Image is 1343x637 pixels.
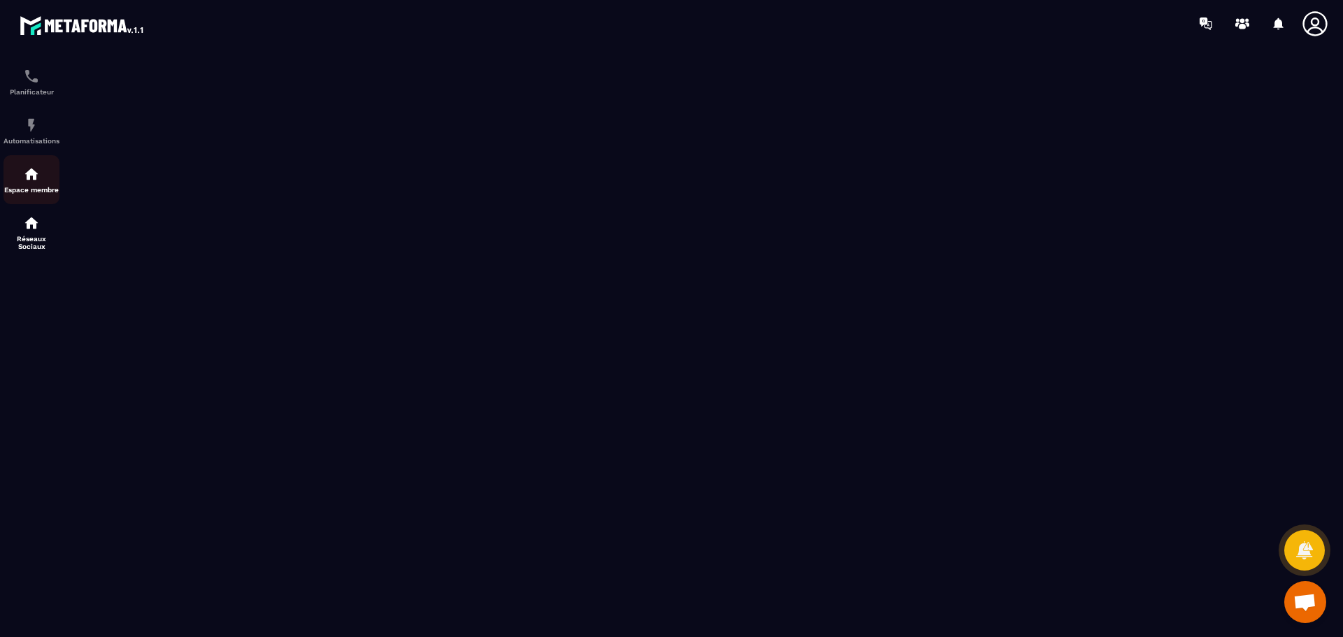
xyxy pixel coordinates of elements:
[3,186,59,194] p: Espace membre
[3,204,59,261] a: social-networksocial-networkRéseaux Sociaux
[3,88,59,96] p: Planificateur
[1284,581,1326,623] div: Ouvrir le chat
[23,215,40,231] img: social-network
[20,13,145,38] img: logo
[23,68,40,85] img: scheduler
[3,57,59,106] a: schedulerschedulerPlanificateur
[3,235,59,250] p: Réseaux Sociaux
[3,137,59,145] p: Automatisations
[3,155,59,204] a: automationsautomationsEspace membre
[23,117,40,134] img: automations
[23,166,40,182] img: automations
[3,106,59,155] a: automationsautomationsAutomatisations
